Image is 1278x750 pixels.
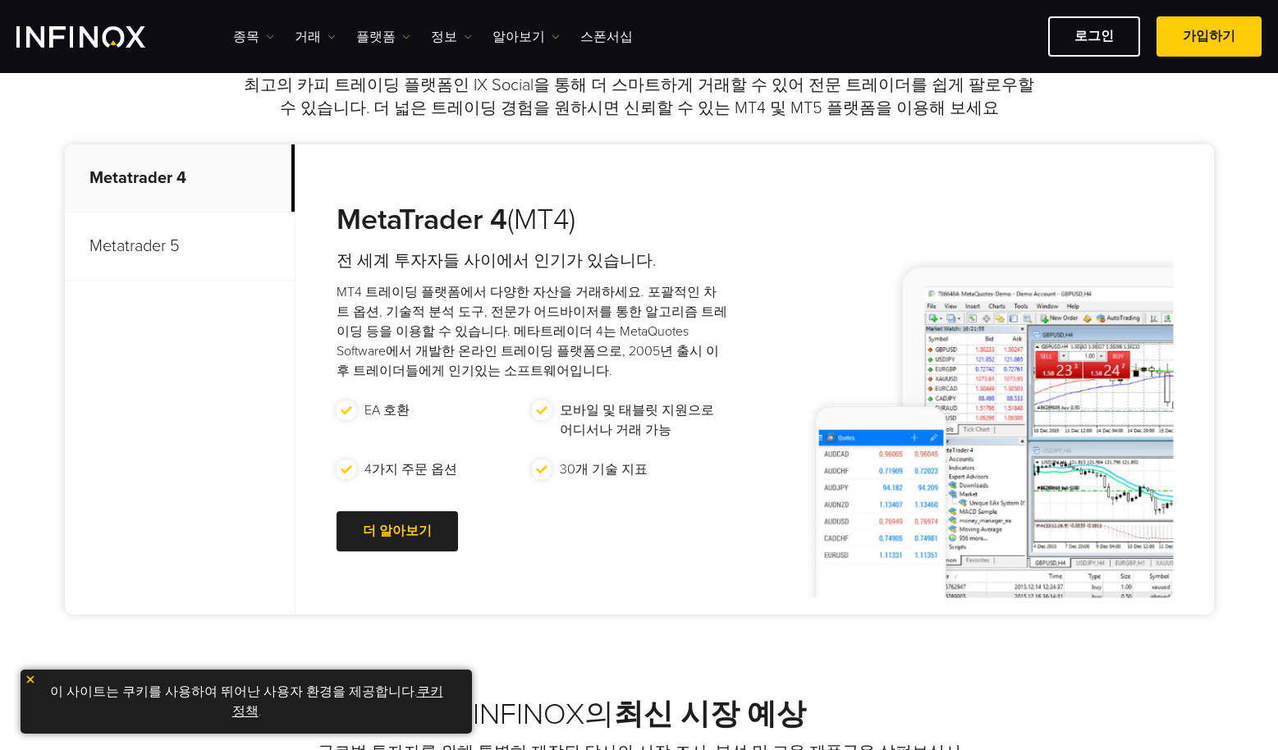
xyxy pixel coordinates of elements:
h3: (MT4) [337,202,728,238]
a: 가입하기 [1157,16,1262,57]
p: EA 호환 [364,400,410,420]
a: 정보 [431,27,472,47]
a: 로그인 [1048,16,1140,57]
p: 30개 기술 지표 [560,460,648,479]
a: 더 알아보기 [337,511,458,551]
h4: 전 세계 투자자들 사이에서 인기가 있습니다. [337,249,728,272]
a: 스폰서십 [580,27,633,47]
a: 플랫폼 [356,27,410,47]
a: 알아보기 [492,27,560,47]
p: MT4 트레이딩 플랫폼에서 다양한 자산을 거래하세요. 포괄적인 차트 옵션, 기술적 분석 도구, 전문가 어드바이저를 통한 알고리즘 트레이딩 등을 이용할 수 있습니다. 메타트레이... [337,282,728,381]
a: INFINOX Logo [16,26,184,48]
a: 종목 [233,27,274,47]
img: yellow close icon [25,674,36,685]
p: Metatrader 5 [65,213,295,281]
p: 4가지 주문 옵션 [364,460,457,479]
p: 모바일 및 태블릿 지원으로 어디서나 거래 가능 [560,400,720,440]
a: 거래 [295,27,336,47]
strong: MetaTrader 4 [337,202,507,237]
p: Metatrader 4 [65,144,295,213]
p: 이 사이트는 쿠키를 사용하여 뛰어난 사용자 환경을 제공합니다. . [29,678,464,725]
p: 최고의 카피 트레이딩 플랫폼인 IX Social을 통해 더 스마트하게 거래할 수 있어 전문 트레이더를 쉽게 팔로우할 수 있습니다. 더 넓은 트레이딩 경험을 원하시면 신뢰할 수... [241,74,1038,120]
strong: 최신 시장 예상 [614,697,806,732]
h2: INFINOX의 [65,697,1214,733]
